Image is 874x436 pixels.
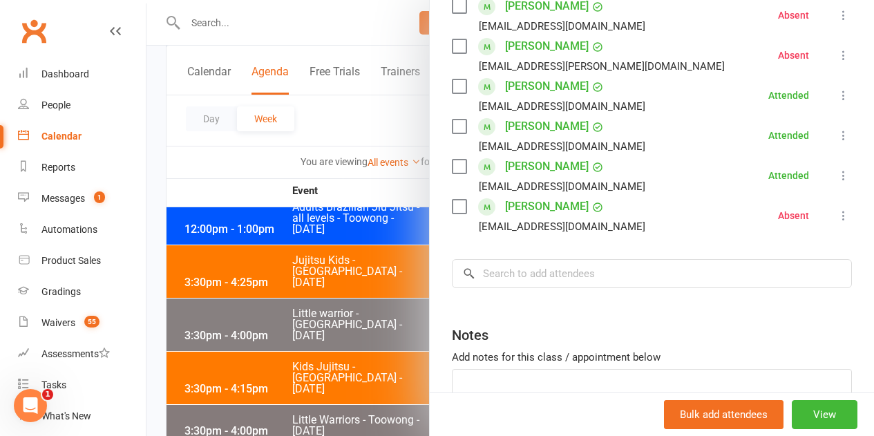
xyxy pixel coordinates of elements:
div: Attended [768,91,809,100]
div: Waivers [41,317,75,328]
a: People [18,90,146,121]
a: Automations [18,214,146,245]
a: Tasks [18,370,146,401]
iframe: Intercom live chat [14,389,47,422]
div: What's New [41,410,91,421]
div: Automations [41,224,97,235]
a: [PERSON_NAME] [505,75,589,97]
a: Waivers 55 [18,307,146,339]
a: Dashboard [18,59,146,90]
a: [PERSON_NAME] [505,155,589,178]
button: View [792,400,857,429]
div: Reports [41,162,75,173]
div: Attended [768,171,809,180]
span: 1 [94,191,105,203]
input: Search to add attendees [452,259,852,288]
div: Product Sales [41,255,101,266]
div: Notes [452,325,488,345]
div: Tasks [41,379,66,390]
div: Add notes for this class / appointment below [452,349,852,366]
div: Attended [768,131,809,140]
div: Absent [778,10,809,20]
div: People [41,99,70,111]
div: [EMAIL_ADDRESS][DOMAIN_NAME] [479,17,645,35]
div: Messages [41,193,85,204]
a: [PERSON_NAME] [505,115,589,138]
a: Gradings [18,276,146,307]
div: Assessments [41,348,110,359]
a: Assessments [18,339,146,370]
span: 55 [84,316,99,328]
button: Bulk add attendees [664,400,783,429]
span: 1 [42,389,53,400]
div: Dashboard [41,68,89,79]
div: [EMAIL_ADDRESS][PERSON_NAME][DOMAIN_NAME] [479,57,725,75]
a: What's New [18,401,146,432]
div: [EMAIL_ADDRESS][DOMAIN_NAME] [479,218,645,236]
a: Messages 1 [18,183,146,214]
div: [EMAIL_ADDRESS][DOMAIN_NAME] [479,97,645,115]
div: Absent [778,211,809,220]
a: Reports [18,152,146,183]
div: Calendar [41,131,82,142]
a: [PERSON_NAME] [505,35,589,57]
a: Clubworx [17,14,51,48]
div: [EMAIL_ADDRESS][DOMAIN_NAME] [479,138,645,155]
div: Absent [778,50,809,60]
div: [EMAIL_ADDRESS][DOMAIN_NAME] [479,178,645,196]
a: Product Sales [18,245,146,276]
a: [PERSON_NAME] [505,196,589,218]
a: Calendar [18,121,146,152]
div: Gradings [41,286,81,297]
